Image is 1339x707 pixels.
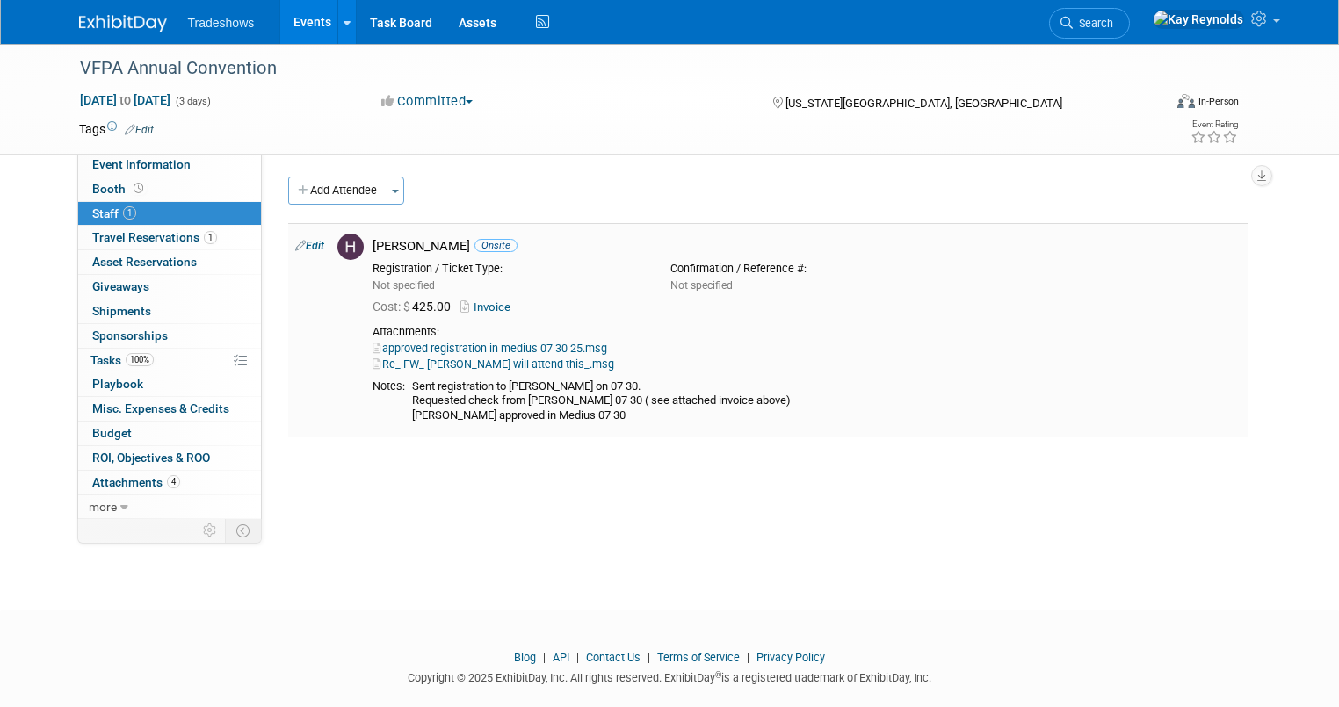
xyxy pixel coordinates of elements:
[295,240,324,252] a: Edit
[78,250,261,274] a: Asset Reservations
[78,226,261,249] a: Travel Reservations1
[785,97,1062,110] span: [US_STATE][GEOGRAPHIC_DATA], [GEOGRAPHIC_DATA]
[572,651,583,664] span: |
[1191,120,1238,129] div: Event Rating
[92,328,168,343] span: Sponsorships
[92,206,136,220] span: Staff
[74,53,1140,84] div: VFPA Annual Convention
[373,342,607,355] a: approved registration in medius 07 30 25.msg
[288,177,387,205] button: Add Attendee
[742,651,754,664] span: |
[78,495,261,519] a: more
[92,304,151,318] span: Shipments
[78,153,261,177] a: Event Information
[78,299,261,323] a: Shipments
[412,379,1241,423] div: Sent registration to [PERSON_NAME] on 07 30. Requested check from [PERSON_NAME] 07 30 ( see attac...
[643,651,655,664] span: |
[78,202,261,226] a: Staff1
[195,519,226,542] td: Personalize Event Tab Strip
[756,651,825,664] a: Privacy Policy
[225,519,261,542] td: Toggle Event Tabs
[539,651,550,664] span: |
[337,234,364,260] img: H.jpg
[117,93,134,107] span: to
[79,92,171,108] span: [DATE] [DATE]
[1049,8,1130,39] a: Search
[78,471,261,494] a: Attachments4
[90,353,154,367] span: Tasks
[78,397,261,421] a: Misc. Expenses & Credits
[204,231,217,244] span: 1
[373,262,644,276] div: Registration / Ticket Type:
[89,500,117,514] span: more
[1068,91,1239,118] div: Event Format
[125,124,154,136] a: Edit
[78,422,261,445] a: Budget
[92,426,132,440] span: Budget
[1153,10,1244,29] img: Kay Reynolds
[123,206,136,220] span: 1
[78,177,261,201] a: Booth
[715,670,721,680] sup: ®
[373,238,1241,255] div: [PERSON_NAME]
[460,300,518,314] a: Invoice
[92,377,143,391] span: Playbook
[92,401,229,415] span: Misc. Expenses & Credits
[373,325,1241,339] div: Attachments:
[373,299,458,314] span: 425.00
[92,182,147,196] span: Booth
[174,96,211,107] span: (3 days)
[92,255,197,269] span: Asset Reservations
[78,372,261,396] a: Playbook
[78,349,261,372] a: Tasks100%
[375,92,480,111] button: Committed
[78,446,261,470] a: ROI, Objectives & ROO
[670,279,733,292] span: Not specified
[188,16,255,30] span: Tradeshows
[79,15,167,32] img: ExhibitDay
[92,451,210,465] span: ROI, Objectives & ROO
[373,379,405,393] div: Notes:
[167,475,180,488] span: 4
[670,262,942,276] div: Confirmation / Reference #:
[657,651,740,664] a: Terms of Service
[126,353,154,366] span: 100%
[553,651,569,664] a: API
[79,120,154,138] td: Tags
[78,275,261,299] a: Giveaways
[92,157,191,171] span: Event Information
[514,651,536,664] a: Blog
[586,651,641,664] a: Contact Us
[373,299,412,314] span: Cost: $
[78,324,261,348] a: Sponsorships
[1177,94,1195,108] img: Format-Inperson.png
[92,279,149,293] span: Giveaways
[130,182,147,195] span: Booth not reserved yet
[373,279,435,292] span: Not specified
[373,357,614,371] a: Re_ FW_ [PERSON_NAME] will attend this_.msg
[92,475,180,489] span: Attachments
[1198,95,1239,108] div: In-Person
[92,230,217,244] span: Travel Reservations
[1073,17,1113,30] span: Search
[474,239,518,252] span: Onsite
